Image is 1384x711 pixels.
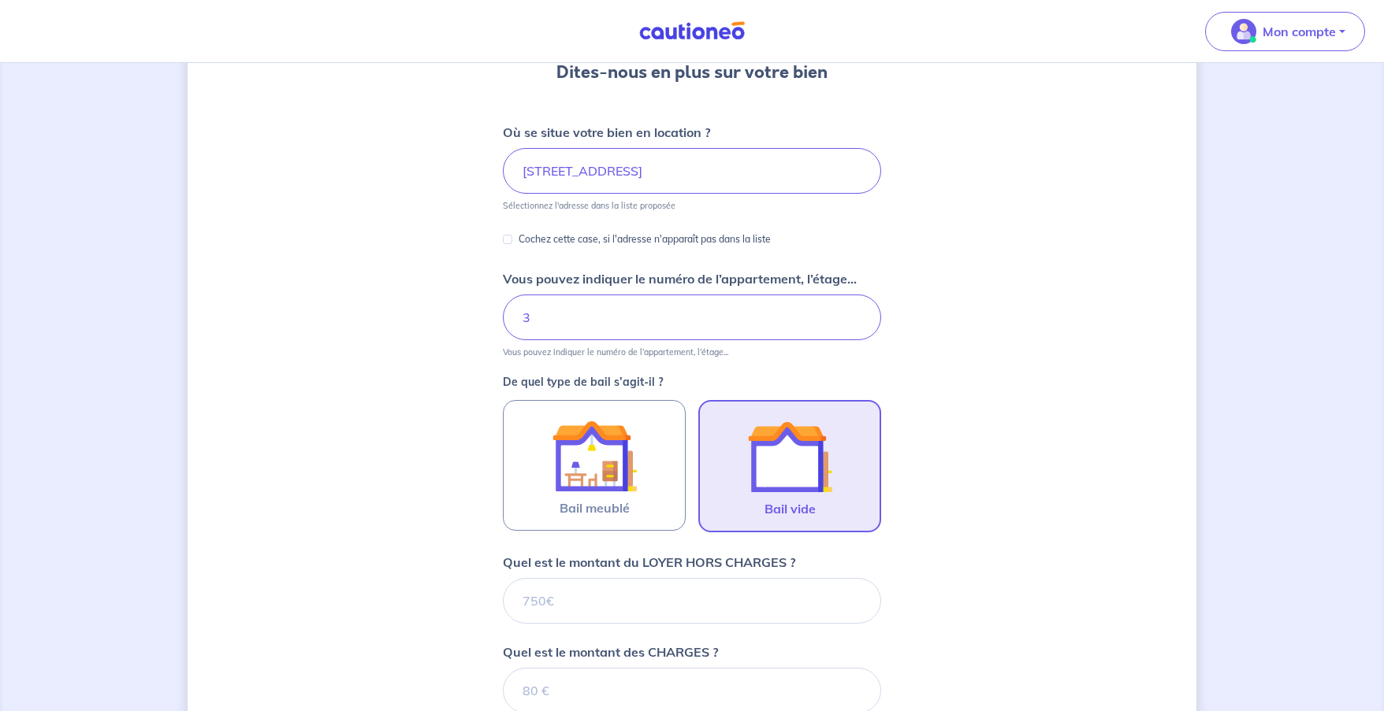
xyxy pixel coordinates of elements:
input: 750€ [503,578,881,624]
p: Cochez cette case, si l'adresse n'apparaît pas dans la liste [519,230,771,249]
img: illu_account_valid_menu.svg [1231,19,1256,44]
button: illu_account_valid_menu.svgMon compte [1205,12,1365,51]
p: De quel type de bail s’agit-il ? [503,376,881,387]
img: illu_empty_lease.svg [747,414,832,499]
p: Vous pouvez indiquer le numéro de l’appartement, l’étage... [503,346,728,357]
input: 2 rue de paris, 59000 lille [503,148,881,194]
p: Où se situe votre bien en location ? [503,123,710,142]
img: Cautioneo [633,21,751,41]
p: Vous pouvez indiquer le numéro de l’appartement, l’étage... [503,269,857,288]
span: Bail meublé [560,498,630,517]
span: Bail vide [765,499,816,518]
input: Appartement 2 [503,294,881,340]
img: illu_furnished_lease.svg [552,413,637,498]
p: Sélectionnez l'adresse dans la liste proposée [503,200,675,211]
p: Mon compte [1263,22,1336,41]
h3: Dites-nous en plus sur votre bien [556,60,828,85]
p: Quel est le montant du LOYER HORS CHARGES ? [503,553,795,572]
p: Quel est le montant des CHARGES ? [503,642,718,661]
